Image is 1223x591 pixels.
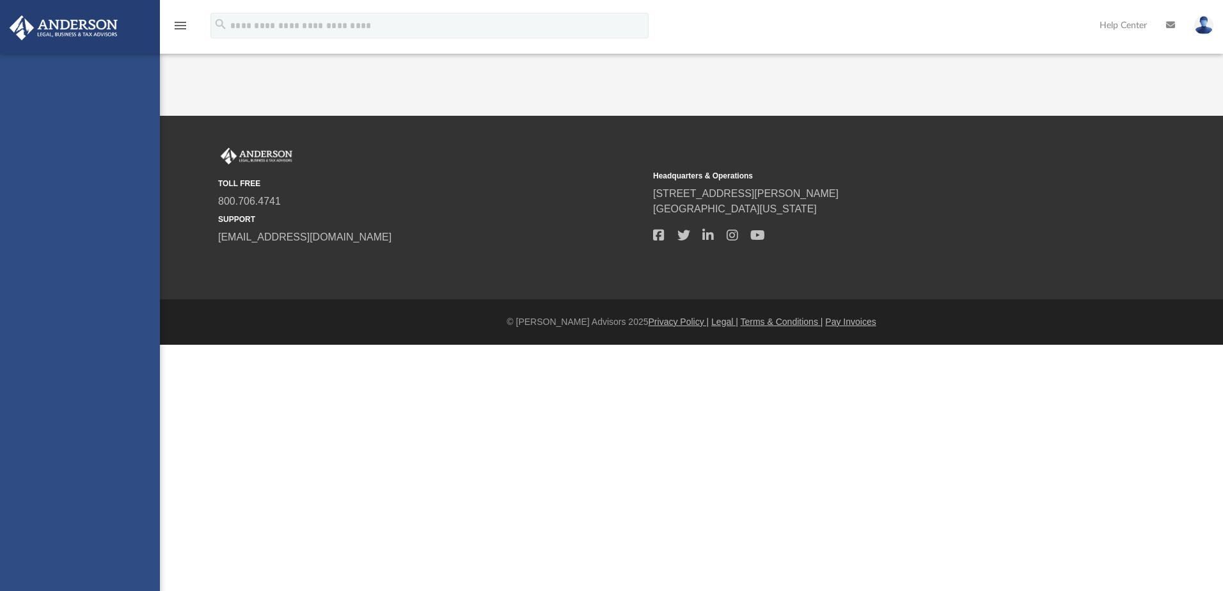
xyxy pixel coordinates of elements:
a: 800.706.4741 [218,196,281,207]
a: Legal | [711,317,738,327]
a: [GEOGRAPHIC_DATA][US_STATE] [653,203,817,214]
i: menu [173,18,188,33]
a: Pay Invoices [825,317,876,327]
div: © [PERSON_NAME] Advisors 2025 [160,315,1223,329]
a: Privacy Policy | [649,317,709,327]
a: [STREET_ADDRESS][PERSON_NAME] [653,188,839,199]
img: User Pic [1194,16,1213,35]
a: Terms & Conditions | [741,317,823,327]
small: Headquarters & Operations [653,170,1079,182]
i: search [214,17,228,31]
small: SUPPORT [218,214,644,225]
a: menu [173,24,188,33]
img: Anderson Advisors Platinum Portal [218,148,295,164]
small: TOLL FREE [218,178,644,189]
a: [EMAIL_ADDRESS][DOMAIN_NAME] [218,232,391,242]
img: Anderson Advisors Platinum Portal [6,15,122,40]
